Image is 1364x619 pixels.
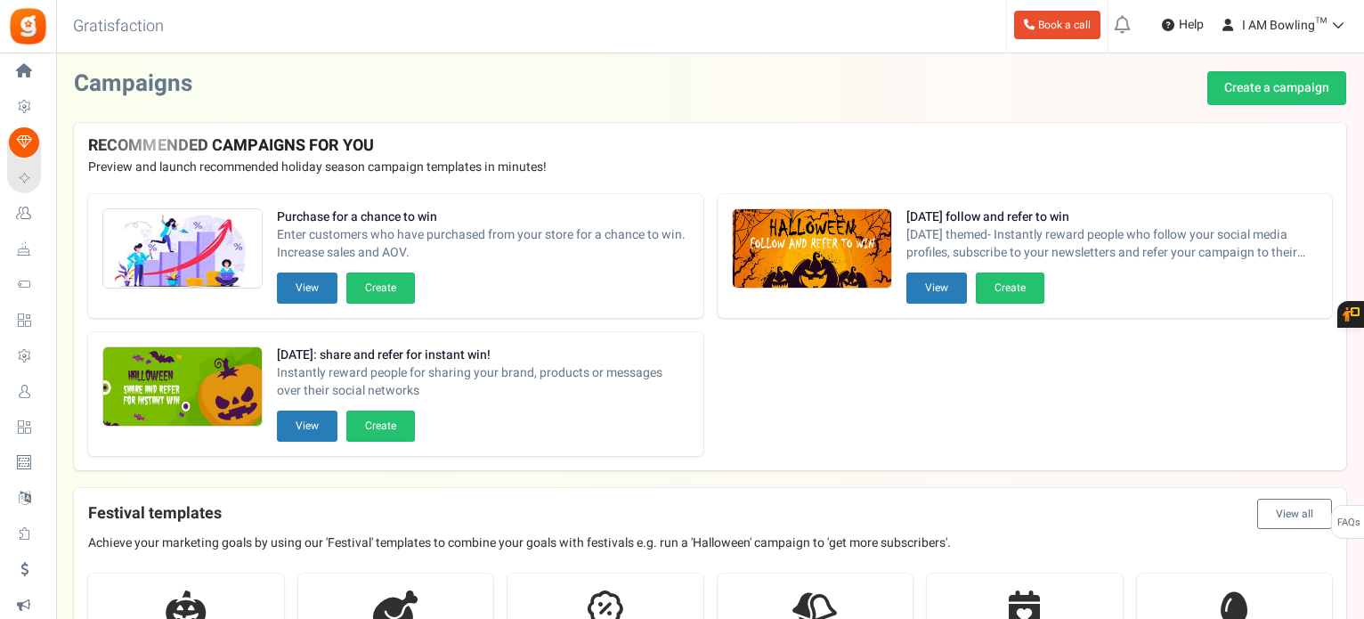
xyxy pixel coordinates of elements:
[976,273,1044,304] button: Create
[277,411,337,442] button: View
[733,209,891,289] img: Recommended Campaigns
[1336,506,1360,540] span: FAQs
[346,273,415,304] button: Create
[88,499,1332,529] h4: Festival templates
[1174,16,1204,34] span: Help
[1014,11,1100,39] a: Book a call
[88,534,1332,552] p: Achieve your marketing goals by using our 'Festival' templates to combine your goals with festiva...
[1207,71,1346,105] a: Create a campaign
[1155,11,1211,39] a: Help
[1257,499,1332,529] button: View all
[74,71,192,97] h2: Campaigns
[1242,16,1327,35] span: I AM Bowling™
[277,364,689,400] span: Instantly reward people for sharing your brand, products or messages over their social networks
[8,6,48,46] img: Gratisfaction
[906,273,967,304] button: View
[103,347,262,428] img: Recommended Campaigns
[277,208,689,226] strong: Purchase for a chance to win
[906,226,1319,262] span: [DATE] themed- Instantly reward people who follow your social media profiles, subscribe to your n...
[53,9,183,45] h3: Gratisfaction
[88,159,1332,176] p: Preview and launch recommended holiday season campaign templates in minutes!
[88,137,1332,155] h4: RECOMMENDED CAMPAIGNS FOR YOU
[277,273,337,304] button: View
[906,208,1319,226] strong: [DATE] follow and refer to win
[277,346,689,364] strong: [DATE]: share and refer for instant win!
[103,209,262,289] img: Recommended Campaigns
[277,226,689,262] span: Enter customers who have purchased from your store for a chance to win. Increase sales and AOV.
[346,411,415,442] button: Create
